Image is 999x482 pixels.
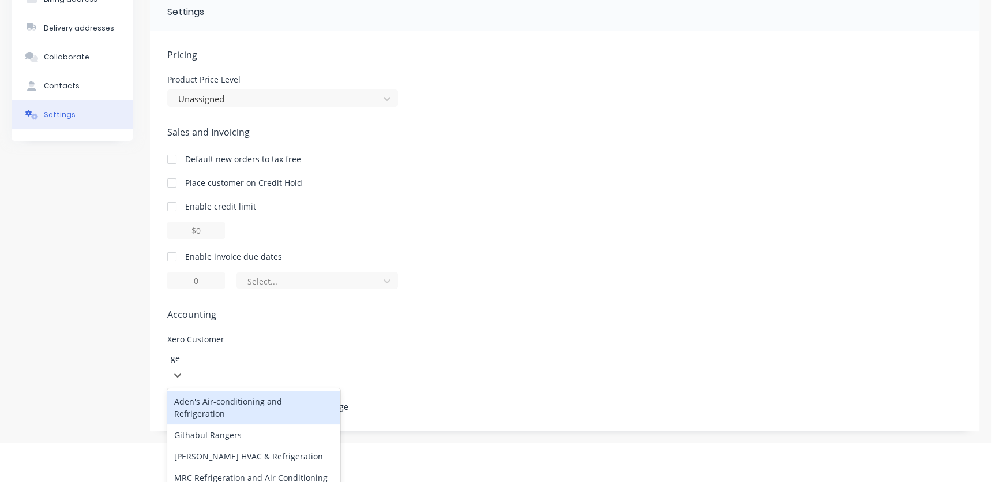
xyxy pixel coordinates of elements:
div: Enable invoice due dates [185,251,282,263]
button: Contacts [12,72,133,100]
div: Delivery addresses [44,23,114,33]
div: Enable credit limit [185,200,256,212]
button: Settings [12,100,133,129]
div: Xero Customer [167,335,340,343]
div: Place customer on Credit Hold [185,177,302,189]
span: Sales and Invoicing [167,125,962,139]
input: $0 [167,222,225,239]
div: Default new orders to tax free [185,153,301,165]
div: Product Price Level [167,76,398,84]
div: Settings [167,5,204,19]
div: Collaborate [44,52,89,62]
div: Contacts [44,81,80,91]
button: Delivery addresses [12,14,133,43]
div: [PERSON_NAME] HVAC & Refrigeration [167,446,340,467]
span: Pricing [167,48,962,62]
div: Settings [44,110,76,120]
button: Collaborate [12,43,133,72]
input: 0 [167,272,225,289]
div: Select... [247,275,372,287]
span: Accounting [167,308,962,322]
div: Githabul Rangers [167,424,340,446]
div: Aden's Air-conditioning and Refrigeration [167,391,340,424]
